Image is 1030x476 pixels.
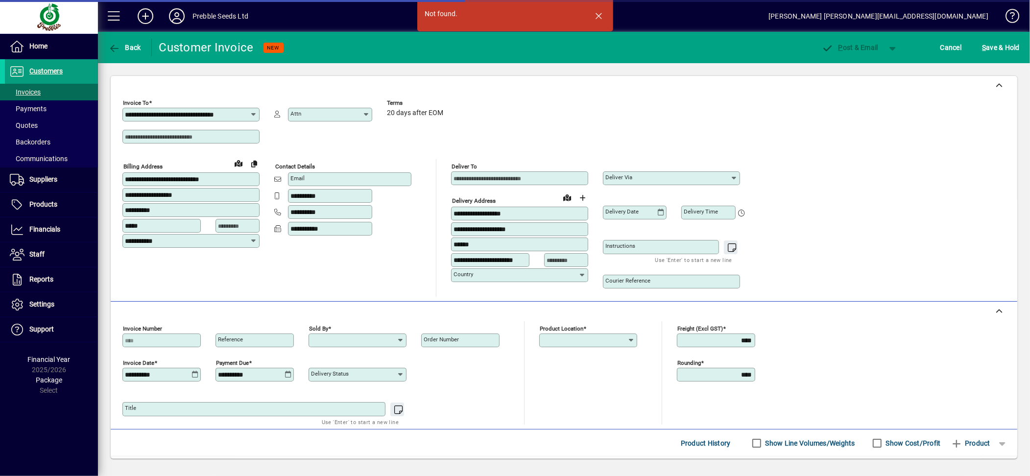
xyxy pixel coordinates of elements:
button: Profile [161,7,192,25]
span: Reports [29,275,53,283]
button: Product History [677,434,735,452]
span: Terms [387,100,446,106]
span: Settings [29,300,54,308]
a: View on map [231,155,246,171]
label: Show Line Volumes/Weights [764,438,855,448]
mat-label: Instructions [605,242,635,249]
a: Staff [5,242,98,267]
mat-label: Rounding [677,359,701,366]
mat-label: Invoice To [123,99,149,106]
mat-label: Payment due [216,359,249,366]
span: Invoices [10,88,41,96]
span: Quotes [10,121,38,129]
span: Cancel [940,40,962,55]
span: ost & Email [821,44,878,51]
span: Financials [29,225,60,233]
span: Products [29,200,57,208]
span: Support [29,325,54,333]
span: Suppliers [29,175,57,183]
app-page-header-button: Back [98,39,152,56]
span: Home [29,42,48,50]
mat-label: Product location [540,325,583,332]
mat-label: Sold by [309,325,328,332]
a: Payments [5,100,98,117]
div: Customer Invoice [159,40,254,55]
mat-label: Attn [290,110,301,117]
span: NEW [267,45,280,51]
span: Backorders [10,138,50,146]
mat-label: Reference [218,336,243,343]
span: S [982,44,986,51]
a: Support [5,317,98,342]
button: Cancel [938,39,964,56]
mat-label: Delivery time [684,208,718,215]
span: Product [951,435,990,451]
mat-label: Country [454,271,473,278]
a: Communications [5,150,98,167]
mat-label: Invoice date [123,359,154,366]
div: Prebble Seeds Ltd [192,8,248,24]
button: Post & Email [816,39,883,56]
label: Show Cost/Profit [884,438,941,448]
a: Backorders [5,134,98,150]
button: Choose address [575,190,591,206]
mat-label: Deliver To [452,163,477,170]
span: Staff [29,250,45,258]
span: ave & Hold [982,40,1020,55]
button: Copy to Delivery address [246,156,262,171]
a: Home [5,34,98,59]
a: Products [5,192,98,217]
span: Financial Year [28,356,71,363]
span: Payments [10,105,47,113]
mat-label: Delivery status [311,370,349,377]
button: Add [130,7,161,25]
button: Back [106,39,144,56]
span: Product History [681,435,731,451]
mat-label: Email [290,175,305,182]
a: View on map [559,190,575,205]
span: 20 days after EOM [387,109,443,117]
span: Back [108,44,141,51]
a: Quotes [5,117,98,134]
div: [PERSON_NAME] [PERSON_NAME][EMAIL_ADDRESS][DOMAIN_NAME] [768,8,988,24]
span: Communications [10,155,68,163]
a: Financials [5,217,98,242]
a: Suppliers [5,167,98,192]
mat-label: Courier Reference [605,277,650,284]
a: Reports [5,267,98,292]
mat-hint: Use 'Enter' to start a new line [322,416,399,428]
span: Package [36,376,62,384]
mat-label: Order number [424,336,459,343]
mat-label: Title [125,405,136,411]
span: Customers [29,67,63,75]
mat-hint: Use 'Enter' to start a new line [655,254,732,265]
mat-label: Invoice number [123,325,162,332]
button: Product [946,434,995,452]
span: P [838,44,843,51]
a: Invoices [5,84,98,100]
mat-label: Deliver via [605,174,632,181]
mat-label: Freight (excl GST) [677,325,723,332]
mat-label: Delivery date [605,208,639,215]
a: Knowledge Base [998,2,1018,34]
button: Save & Hold [980,39,1022,56]
a: Settings [5,292,98,317]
